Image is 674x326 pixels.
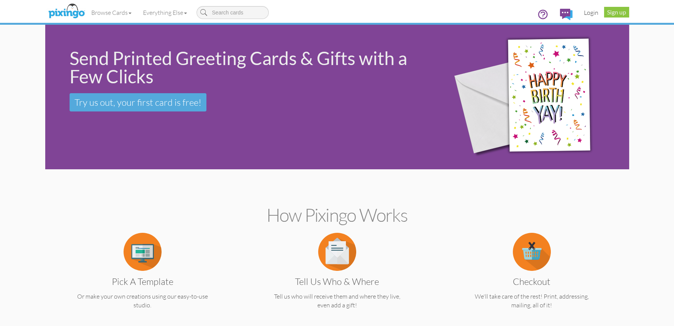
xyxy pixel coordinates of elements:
[86,3,137,22] a: Browse Cards
[578,3,604,22] a: Login
[70,93,206,111] a: Try us out, your first card is free!
[70,49,428,86] div: Send Printed Greeting Cards & Gifts with a Few Clicks
[455,277,609,286] h3: Checkout
[75,97,201,108] span: Try us out, your first card is free!
[260,277,414,286] h3: Tell us Who & Where
[59,205,616,225] h2: How Pixingo works
[604,7,629,17] a: Sign up
[197,6,269,19] input: Search cards
[66,277,219,286] h3: Pick a Template
[513,233,551,271] img: item.alt
[60,247,225,310] a: Pick a Template Or make your own creations using our easy-to-use studio.
[318,233,356,271] img: item.alt
[137,3,193,22] a: Everything Else
[449,292,614,310] p: We'll take care of the rest! Print, addressing, mailing, all of it!
[674,326,674,326] iframe: Chat
[441,14,624,180] img: 942c5090-71ba-4bfc-9a92-ca782dcda692.png
[255,247,420,310] a: Tell us Who & Where Tell us who will receive them and where they live, even add a gift!
[60,292,225,310] p: Or make your own creations using our easy-to-use studio.
[255,292,420,310] p: Tell us who will receive them and where they live, even add a gift!
[46,2,87,21] img: pixingo logo
[560,9,573,20] img: comments.svg
[124,233,162,271] img: item.alt
[449,247,614,310] a: Checkout We'll take care of the rest! Print, addressing, mailing, all of it!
